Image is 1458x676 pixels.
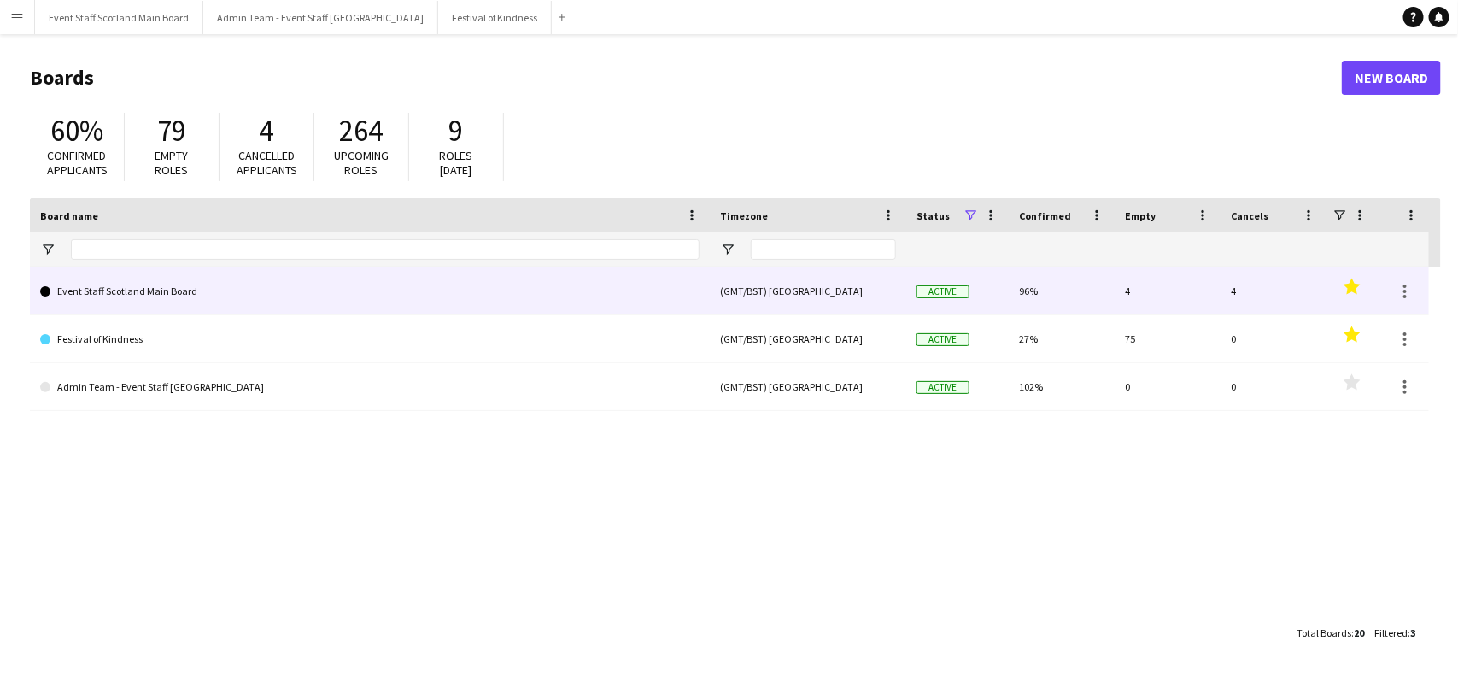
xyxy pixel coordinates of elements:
[1221,315,1326,362] div: 0
[916,209,950,222] span: Status
[1115,267,1221,314] div: 4
[710,267,906,314] div: (GMT/BST) [GEOGRAPHIC_DATA]
[30,65,1342,91] h1: Boards
[40,242,56,257] button: Open Filter Menu
[916,285,969,298] span: Active
[1297,626,1351,639] span: Total Boards
[449,112,464,150] span: 9
[1354,626,1364,639] span: 20
[438,1,552,34] button: Festival of Kindness
[71,239,700,260] input: Board name Filter Input
[40,209,98,222] span: Board name
[440,148,473,178] span: Roles [DATE]
[1410,626,1415,639] span: 3
[47,148,108,178] span: Confirmed applicants
[1342,61,1441,95] a: New Board
[1221,267,1326,314] div: 4
[35,1,203,34] button: Event Staff Scotland Main Board
[40,315,700,363] a: Festival of Kindness
[1221,363,1326,410] div: 0
[1374,626,1408,639] span: Filtered
[751,239,896,260] input: Timezone Filter Input
[1009,363,1115,410] div: 102%
[916,333,969,346] span: Active
[155,148,189,178] span: Empty roles
[260,112,274,150] span: 4
[1115,363,1221,410] div: 0
[334,148,389,178] span: Upcoming roles
[916,381,969,394] span: Active
[1297,616,1364,650] div: :
[157,112,186,150] span: 79
[1374,616,1415,650] div: :
[237,148,297,178] span: Cancelled applicants
[340,112,384,150] span: 264
[1009,267,1115,314] div: 96%
[1009,315,1115,362] div: 27%
[50,112,103,150] span: 60%
[1231,209,1268,222] span: Cancels
[710,363,906,410] div: (GMT/BST) [GEOGRAPHIC_DATA]
[40,363,700,411] a: Admin Team - Event Staff [GEOGRAPHIC_DATA]
[720,209,768,222] span: Timezone
[1125,209,1156,222] span: Empty
[1019,209,1071,222] span: Confirmed
[40,267,700,315] a: Event Staff Scotland Main Board
[720,242,735,257] button: Open Filter Menu
[1115,315,1221,362] div: 75
[203,1,438,34] button: Admin Team - Event Staff [GEOGRAPHIC_DATA]
[710,315,906,362] div: (GMT/BST) [GEOGRAPHIC_DATA]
